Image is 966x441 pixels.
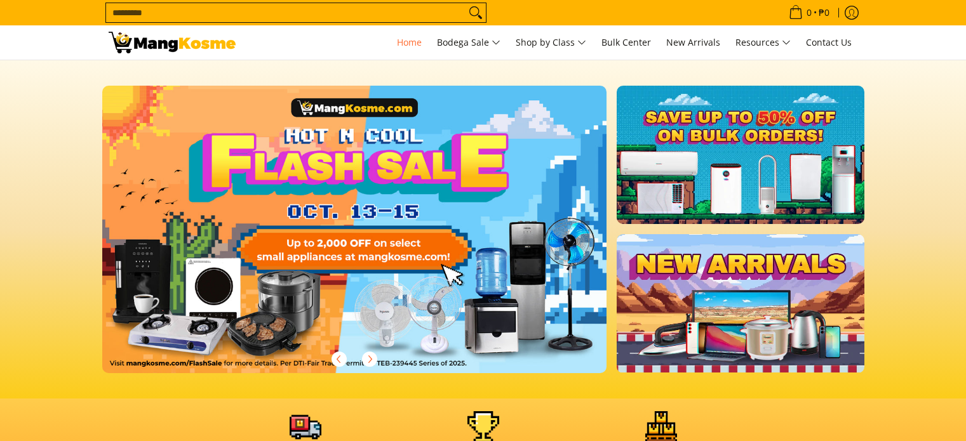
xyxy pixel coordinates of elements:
a: Resources [729,25,797,60]
span: Resources [735,35,791,51]
a: Bulk Center [595,25,657,60]
a: Contact Us [800,25,858,60]
nav: Main Menu [248,25,858,60]
span: Home [397,36,422,48]
span: Contact Us [806,36,852,48]
button: Next [356,345,384,373]
span: • [785,6,833,20]
a: Home [391,25,428,60]
a: Bodega Sale [431,25,507,60]
a: More [102,86,648,393]
button: Search [466,3,486,22]
button: Previous [325,345,353,373]
a: New Arrivals [660,25,727,60]
span: 0 [805,8,814,17]
span: New Arrivals [666,36,720,48]
a: Shop by Class [509,25,593,60]
img: Mang Kosme: Your Home Appliances Warehouse Sale Partner! [109,32,236,53]
span: ₱0 [817,8,831,17]
span: Bodega Sale [437,35,500,51]
span: Shop by Class [516,35,586,51]
span: Bulk Center [601,36,651,48]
